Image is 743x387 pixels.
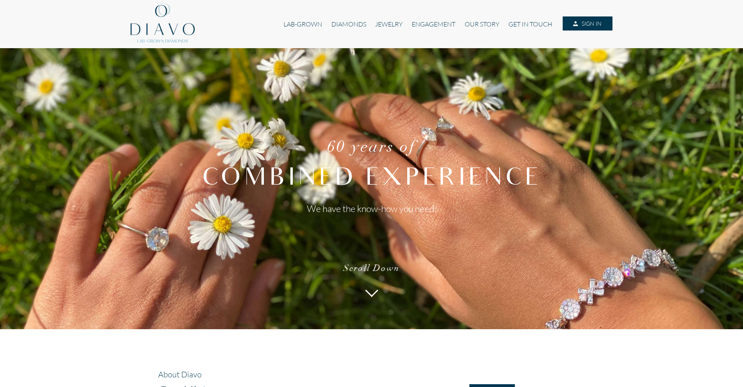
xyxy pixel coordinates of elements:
[151,139,592,157] h2: 60 years of
[460,16,504,32] a: OUR STORY
[407,16,460,32] a: ENGAGEMENT
[158,369,365,379] h3: About Diavo
[371,16,407,32] a: JEWELRY
[279,16,327,32] a: LAB-GROWN
[563,16,612,31] a: SIGN IN
[504,16,557,32] a: GET IN TOUCH
[151,167,592,193] h1: COMBINED EXPERIENCE
[327,16,371,32] a: DIAMONDS
[151,264,592,274] h3: Scroll Down
[151,203,592,214] h2: We have the know-how you need.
